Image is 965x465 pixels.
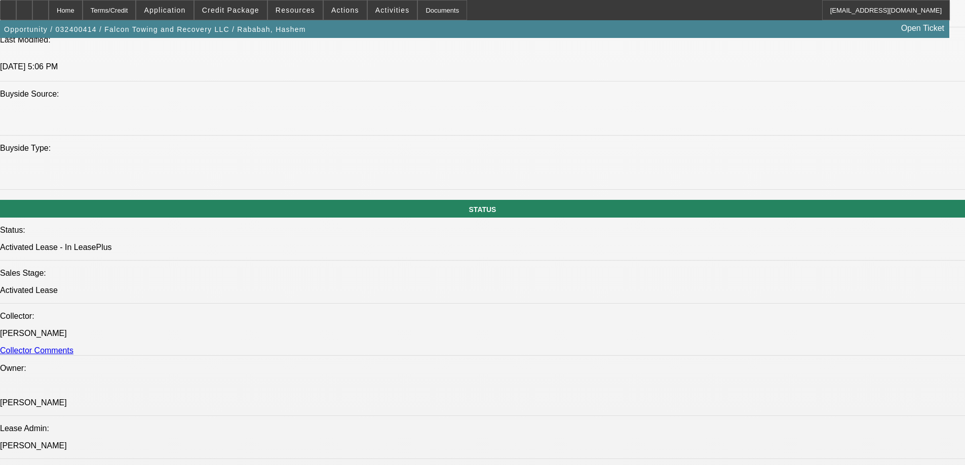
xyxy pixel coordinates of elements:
[4,25,306,33] span: Opportunity / 032400414 / Falcon Towing and Recovery LLC / Rababah, Hashem
[368,1,417,20] button: Activities
[375,6,410,14] span: Activities
[268,1,323,20] button: Resources
[202,6,259,14] span: Credit Package
[331,6,359,14] span: Actions
[195,1,267,20] button: Credit Package
[324,1,367,20] button: Actions
[144,6,185,14] span: Application
[276,6,315,14] span: Resources
[897,20,948,37] a: Open Ticket
[469,205,496,214] span: STATUS
[136,1,193,20] button: Application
